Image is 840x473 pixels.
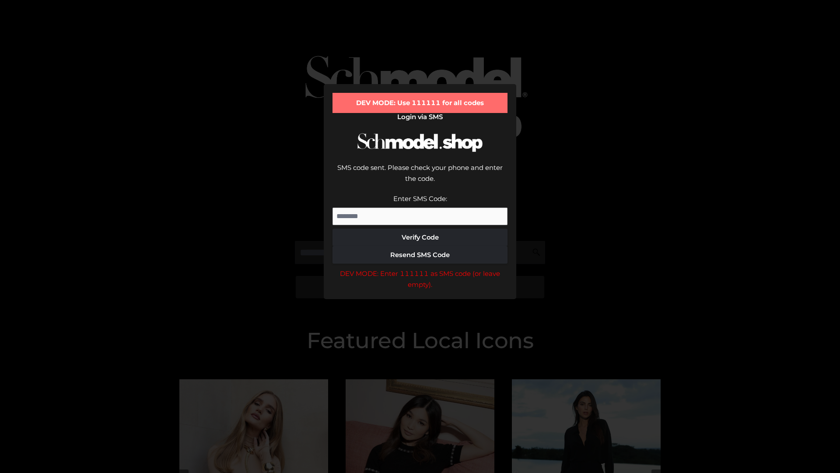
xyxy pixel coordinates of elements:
[332,246,507,264] button: Resend SMS Code
[332,113,507,121] h2: Login via SMS
[332,162,507,193] div: SMS code sent. Please check your phone and enter the code.
[332,93,507,113] div: DEV MODE: Use 111111 for all codes
[332,268,507,290] div: DEV MODE: Enter 111111 as SMS code (or leave empty).
[332,229,507,246] button: Verify Code
[393,194,447,203] label: Enter SMS Code:
[354,125,486,160] img: Schmodel Logo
